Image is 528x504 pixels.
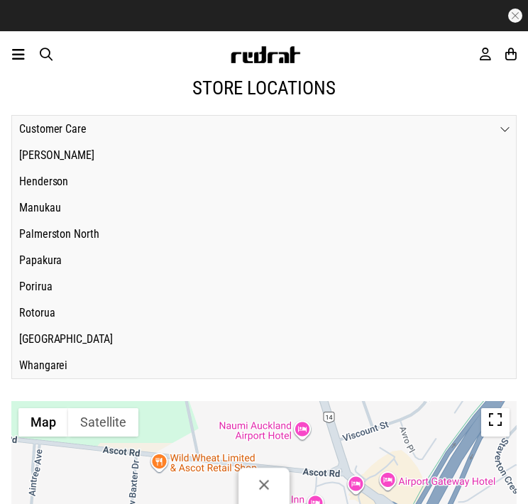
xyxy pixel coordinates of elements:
h1: store locations [11,77,517,101]
h3: Papakura [12,247,516,273]
h3: Whangarei [12,352,516,378]
button: Close [247,468,281,502]
h3: Palmerston North [12,221,516,247]
h3: Porirua [12,273,516,300]
h3: [PERSON_NAME] [12,142,516,168]
button: Open LiveChat chat widget [11,6,54,48]
h3: Manukau [12,195,516,221]
button: Toggle fullscreen view [481,408,510,437]
h3: [GEOGRAPHIC_DATA] [12,326,516,352]
h3: Rotorua [12,300,516,326]
button: Show satellite imagery [68,408,138,437]
h3: Customer Care [12,116,516,142]
h3: Henderson [12,168,516,195]
iframe: Customer reviews powered by Trustpilot [158,9,370,23]
button: Show street map [18,408,68,437]
img: Redrat logo [230,46,301,63]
